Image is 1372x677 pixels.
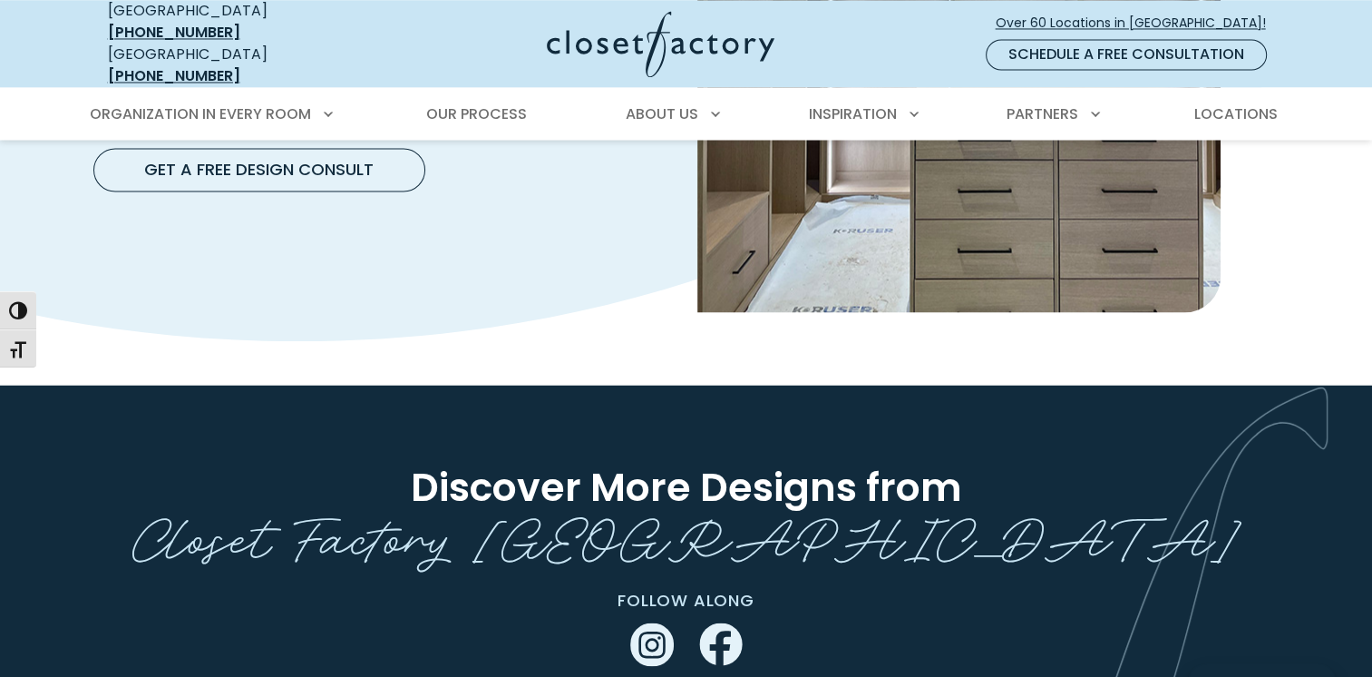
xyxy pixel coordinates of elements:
[699,633,743,653] a: Facebook
[809,103,897,124] span: Inspiration
[93,148,425,191] a: Get a Free Design Consult
[995,7,1281,39] a: Over 60 Locations in [GEOGRAPHIC_DATA]!
[132,492,1241,573] span: Closet Factory [GEOGRAPHIC_DATA]
[547,11,774,77] img: Closet Factory Logo
[626,103,698,124] span: About Us
[108,22,240,43] a: [PHONE_NUMBER]
[90,103,311,124] span: Organization in Every Room
[426,103,527,124] span: Our Process
[108,65,240,86] a: [PHONE_NUMBER]
[1193,103,1277,124] span: Locations
[108,44,371,87] div: [GEOGRAPHIC_DATA]
[1007,103,1078,124] span: Partners
[618,588,754,611] span: FOLLOW ALONG
[986,39,1267,70] a: Schedule a Free Consultation
[630,633,674,653] a: Instagram
[411,459,962,514] span: Discover More Designs from
[77,89,1296,140] nav: Primary Menu
[996,14,1280,33] span: Over 60 Locations in [GEOGRAPHIC_DATA]!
